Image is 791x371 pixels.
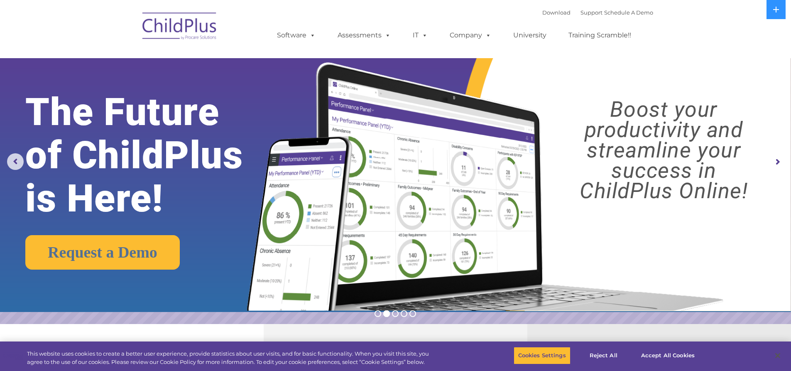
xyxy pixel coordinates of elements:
button: Accept All Cookies [637,347,699,364]
span: Last name [115,55,141,61]
a: IT [404,27,436,44]
a: Company [441,27,500,44]
button: Close [769,346,787,365]
a: Download [542,9,571,16]
a: Assessments [329,27,399,44]
img: ChildPlus by Procare Solutions [138,7,221,48]
rs-layer: The Future of ChildPlus is Here! [25,91,278,220]
span: Phone number [115,89,151,95]
font: | [542,9,653,16]
rs-layer: Boost your productivity and streamline your success in ChildPlus Online! [546,99,781,201]
button: Reject All [578,347,629,364]
a: Schedule A Demo [604,9,653,16]
a: Request a Demo [25,235,180,270]
a: Software [269,27,324,44]
a: Training Scramble!! [560,27,639,44]
a: Support [580,9,602,16]
div: This website uses cookies to create a better user experience, provide statistics about user visit... [27,350,435,366]
a: University [505,27,555,44]
button: Cookies Settings [514,347,571,364]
